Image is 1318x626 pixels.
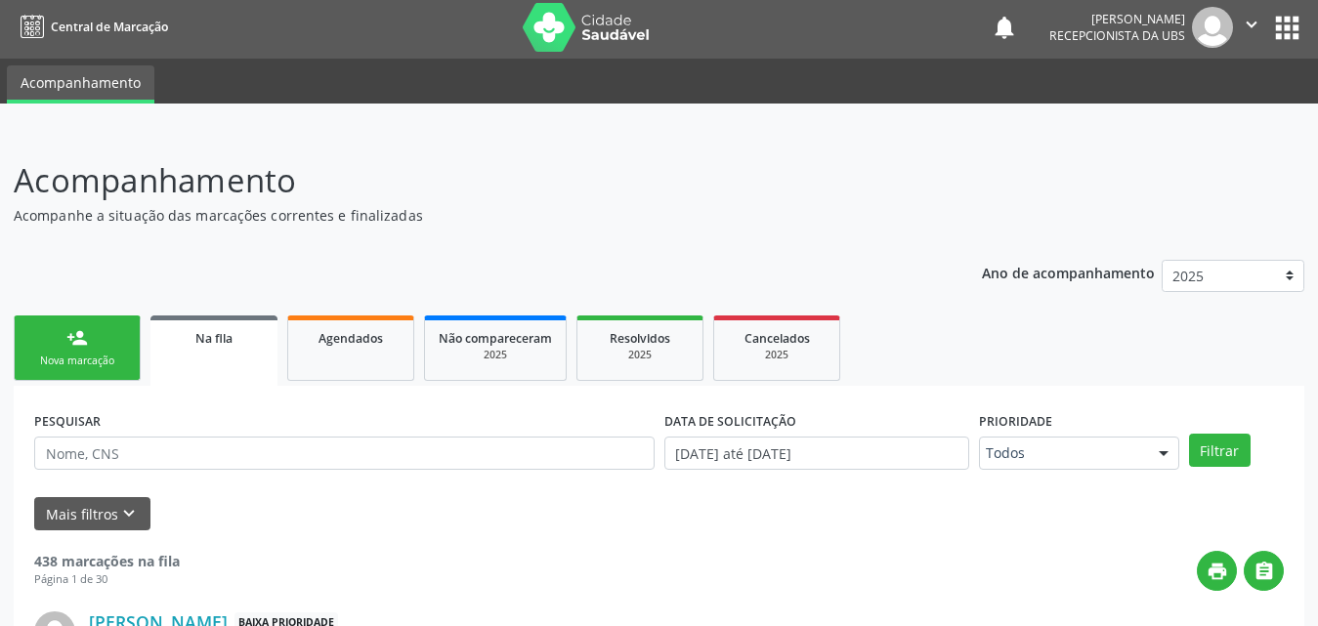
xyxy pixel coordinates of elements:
label: Prioridade [979,406,1052,437]
div: Página 1 de 30 [34,571,180,588]
div: [PERSON_NAME] [1049,11,1185,27]
span: Cancelados [744,330,810,347]
a: Acompanhamento [7,65,154,104]
img: img [1192,7,1233,48]
input: Nome, CNS [34,437,655,470]
span: Todos [986,443,1139,463]
div: 2025 [439,348,552,362]
i: print [1207,561,1228,582]
button:  [1233,7,1270,48]
p: Ano de acompanhamento [982,260,1155,284]
div: 2025 [728,348,826,362]
span: Agendados [319,330,383,347]
button: Mais filtroskeyboard_arrow_down [34,497,150,531]
button: notifications [991,14,1018,41]
span: Recepcionista da UBS [1049,27,1185,44]
label: DATA DE SOLICITAÇÃO [664,406,796,437]
a: Central de Marcação [14,11,168,43]
button: print [1197,551,1237,591]
span: Não compareceram [439,330,552,347]
div: 2025 [591,348,689,362]
div: Nova marcação [28,354,126,368]
button: Filtrar [1189,434,1251,467]
i:  [1254,561,1275,582]
span: Na fila [195,330,233,347]
label: PESQUISAR [34,406,101,437]
span: Central de Marcação [51,19,168,35]
p: Acompanhe a situação das marcações correntes e finalizadas [14,205,917,226]
input: Selecione um intervalo [664,437,969,470]
span: Resolvidos [610,330,670,347]
button: apps [1270,11,1304,45]
button:  [1244,551,1284,591]
div: person_add [66,327,88,349]
p: Acompanhamento [14,156,917,205]
i:  [1241,14,1262,35]
i: keyboard_arrow_down [118,503,140,524]
strong: 438 marcações na fila [34,552,180,570]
